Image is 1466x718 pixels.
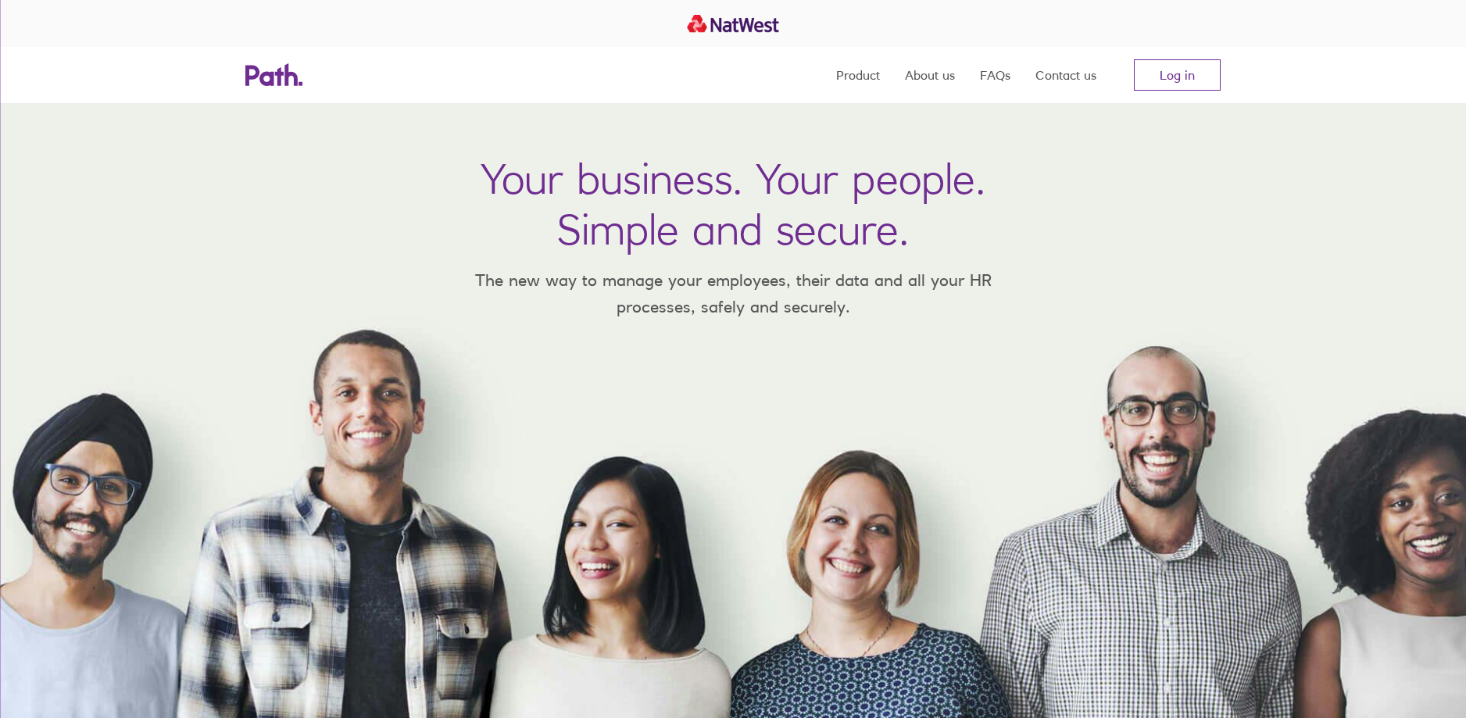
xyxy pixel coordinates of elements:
a: Contact us [1035,47,1096,103]
a: Product [836,47,880,103]
p: The new way to manage your employees, their data and all your HR processes, safely and securely. [452,267,1014,320]
a: FAQs [980,47,1010,103]
a: About us [905,47,955,103]
h1: Your business. Your people. Simple and secure. [481,153,985,255]
a: Log in [1134,59,1221,91]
